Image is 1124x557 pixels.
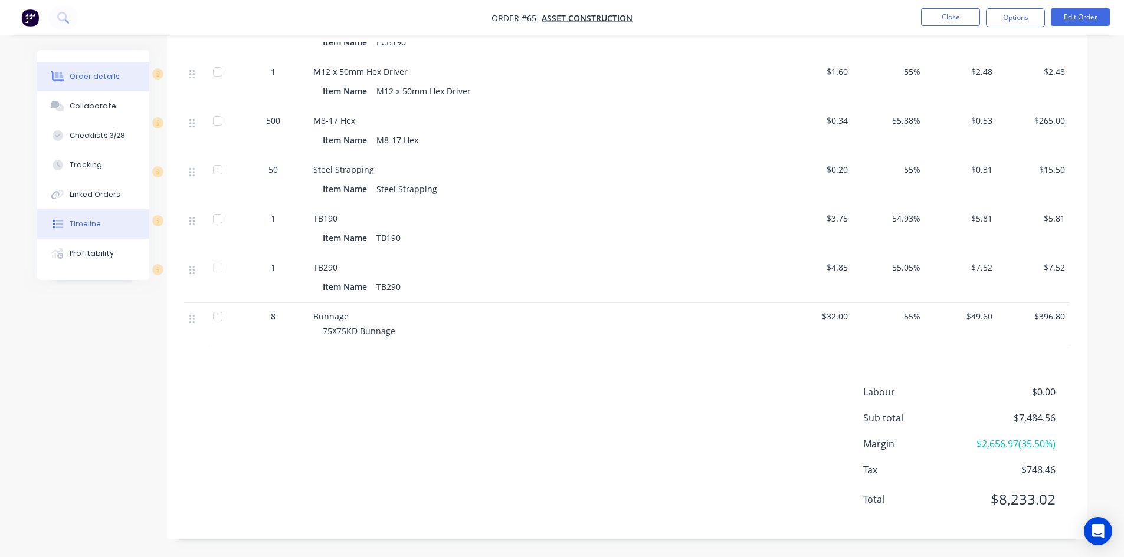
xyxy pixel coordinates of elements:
[271,65,276,78] span: 1
[863,385,968,399] span: Labour
[323,325,395,337] span: 75X75KD Bunnage
[37,121,149,150] button: Checklists 3/28
[313,66,408,77] span: M12 x 50mm Hex Driver
[785,212,848,225] span: $3.75
[930,114,993,127] span: $0.53
[323,229,372,246] div: Item Name
[372,180,442,197] div: Steel Strapping
[313,262,337,273] span: TB290
[857,310,920,322] span: 55%
[70,71,120,82] div: Order details
[542,12,633,24] a: Asset Construction
[21,9,39,27] img: Factory
[857,163,920,176] span: 55%
[863,492,968,506] span: Total
[1002,114,1065,127] span: $265.00
[857,261,920,273] span: 55.05%
[1002,261,1065,273] span: $7.52
[323,278,372,295] div: Item Name
[271,212,276,225] span: 1
[70,130,125,141] div: Checklists 3/28
[70,219,101,229] div: Timeline
[857,114,920,127] span: 55.88%
[857,65,920,78] span: 55%
[37,180,149,209] button: Linked Orders
[968,385,1055,399] span: $0.00
[863,463,968,477] span: Tax
[323,180,372,197] div: Item Name
[1051,8,1110,26] button: Edit Order
[968,463,1055,477] span: $748.46
[930,163,993,176] span: $0.31
[491,12,542,24] span: Order #65 -
[313,311,349,322] span: Bunnage
[1084,517,1112,545] div: Open Intercom Messenger
[930,212,993,225] span: $5.81
[968,437,1055,451] span: $2,656.97 ( 35.50 %)
[313,213,337,224] span: TB190
[271,310,276,322] span: 8
[785,261,848,273] span: $4.85
[70,101,116,111] div: Collaborate
[271,261,276,273] span: 1
[70,160,102,170] div: Tracking
[785,310,848,322] span: $32.00
[863,411,968,425] span: Sub total
[70,189,120,200] div: Linked Orders
[1002,65,1065,78] span: $2.48
[37,91,149,121] button: Collaborate
[930,310,993,322] span: $49.60
[1002,310,1065,322] span: $396.80
[323,83,372,100] div: Item Name
[313,164,374,175] span: Steel Strapping
[930,65,993,78] span: $2.48
[968,489,1055,510] span: $8,233.02
[785,163,848,176] span: $0.20
[37,239,149,268] button: Profitability
[986,8,1045,27] button: Options
[785,65,848,78] span: $1.60
[268,163,278,176] span: 50
[785,114,848,127] span: $0.34
[313,115,355,126] span: M8-17 Hex
[70,248,114,259] div: Profitability
[968,411,1055,425] span: $7,484.56
[372,131,423,149] div: M8-17 Hex
[372,229,405,246] div: TB190
[1002,212,1065,225] span: $5.81
[323,131,372,149] div: Item Name
[863,437,968,451] span: Margin
[372,278,405,295] div: TB290
[37,150,149,180] button: Tracking
[37,209,149,239] button: Timeline
[930,261,993,273] span: $7.52
[266,114,280,127] span: 500
[37,62,149,91] button: Order details
[372,83,476,100] div: M12 x 50mm Hex Driver
[1002,163,1065,176] span: $15.50
[921,8,980,26] button: Close
[857,212,920,225] span: 54.93%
